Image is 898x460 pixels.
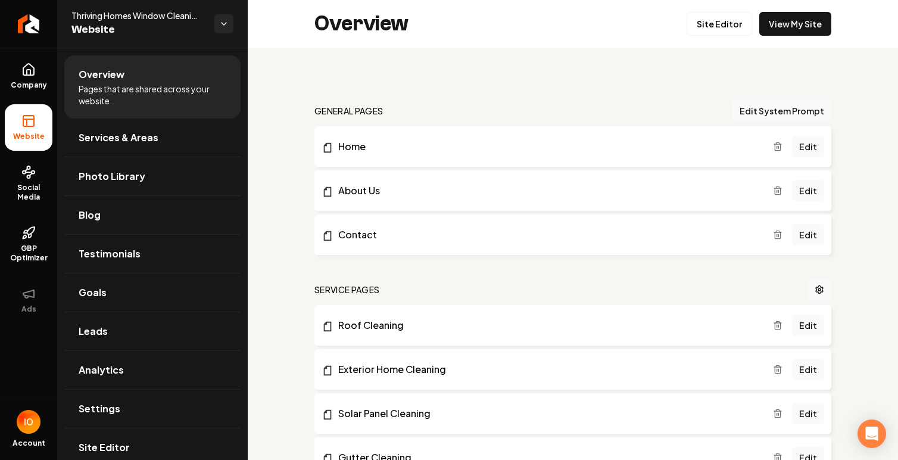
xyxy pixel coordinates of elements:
[792,403,824,424] a: Edit
[79,324,108,338] span: Leads
[17,410,40,434] button: Open user button
[792,359,824,380] a: Edit
[79,83,226,107] span: Pages that are shared across your website.
[322,228,773,242] a: Contact
[5,53,52,100] a: Company
[314,105,383,117] h2: general pages
[792,224,824,245] a: Edit
[79,169,145,184] span: Photo Library
[732,100,831,122] button: Edit System Prompt
[17,304,41,314] span: Ads
[314,12,409,36] h2: Overview
[64,273,241,312] a: Goals
[322,184,773,198] a: About Us
[71,21,205,38] span: Website
[858,419,886,448] div: Open Intercom Messenger
[79,67,124,82] span: Overview
[759,12,831,36] a: View My Site
[792,315,824,336] a: Edit
[687,12,752,36] a: Site Editor
[79,247,141,261] span: Testimonials
[5,244,52,263] span: GBP Optimizer
[64,312,241,350] a: Leads
[71,10,205,21] span: Thriving Homes Window Cleaning [GEOGRAPHIC_DATA]
[6,80,52,90] span: Company
[322,139,773,154] a: Home
[79,402,120,416] span: Settings
[5,216,52,272] a: GBP Optimizer
[64,390,241,428] a: Settings
[64,119,241,157] a: Services & Areas
[322,318,773,332] a: Roof Cleaning
[322,406,773,421] a: Solar Panel Cleaning
[792,180,824,201] a: Edit
[79,363,124,377] span: Analytics
[5,156,52,212] a: Social Media
[314,284,380,296] h2: Service Pages
[79,130,158,145] span: Services & Areas
[8,132,49,141] span: Website
[5,277,52,324] button: Ads
[17,410,40,434] img: Ivan o
[322,362,773,377] a: Exterior Home Cleaning
[792,136,824,157] a: Edit
[64,351,241,389] a: Analytics
[64,235,241,273] a: Testimonials
[79,285,107,300] span: Goals
[79,208,101,222] span: Blog
[64,196,241,234] a: Blog
[79,440,130,455] span: Site Editor
[13,439,45,448] span: Account
[64,157,241,195] a: Photo Library
[18,14,40,33] img: Rebolt Logo
[5,183,52,202] span: Social Media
